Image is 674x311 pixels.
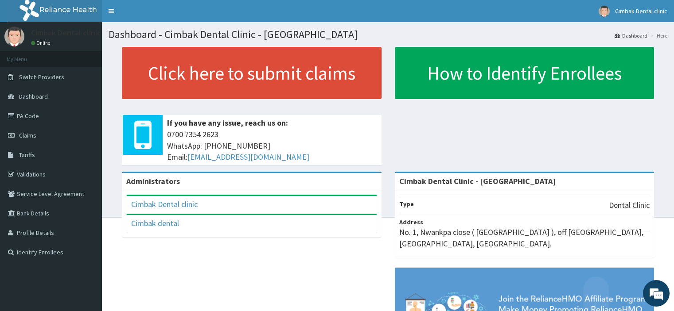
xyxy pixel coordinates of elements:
[399,218,423,226] b: Address
[122,47,382,99] a: Click here to submit claims
[4,27,24,46] img: User Image
[131,218,179,228] a: Cimbak dental
[399,200,414,208] b: Type
[19,131,36,139] span: Claims
[399,227,650,249] p: No. 1, Nwankpa close ( [GEOGRAPHIC_DATA] ), off [GEOGRAPHIC_DATA], [GEOGRAPHIC_DATA], [GEOGRAPHIC...
[167,129,377,163] span: 0700 7354 2623 WhatsApp: [PHONE_NUMBER] Email:
[399,176,556,186] strong: Cimbak Dental Clinic - [GEOGRAPHIC_DATA]
[19,92,48,100] span: Dashboard
[109,29,667,40] h1: Dashboard - Cimbak Dental Clinic - [GEOGRAPHIC_DATA]
[187,152,309,162] a: [EMAIL_ADDRESS][DOMAIN_NAME]
[615,32,647,39] a: Dashboard
[648,32,667,39] li: Here
[599,6,610,17] img: User Image
[19,73,64,81] span: Switch Providers
[131,199,198,209] a: Cimbak Dental clinic
[31,40,52,46] a: Online
[615,7,667,15] span: Cimbak Dental clinic
[609,200,650,211] p: Dental Clinic
[395,47,655,99] a: How to Identify Enrollees
[126,176,180,186] b: Administrators
[167,118,288,128] b: If you have any issue, reach us on:
[31,29,101,37] p: Cimbak Dental clinic
[19,151,35,159] span: Tariffs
